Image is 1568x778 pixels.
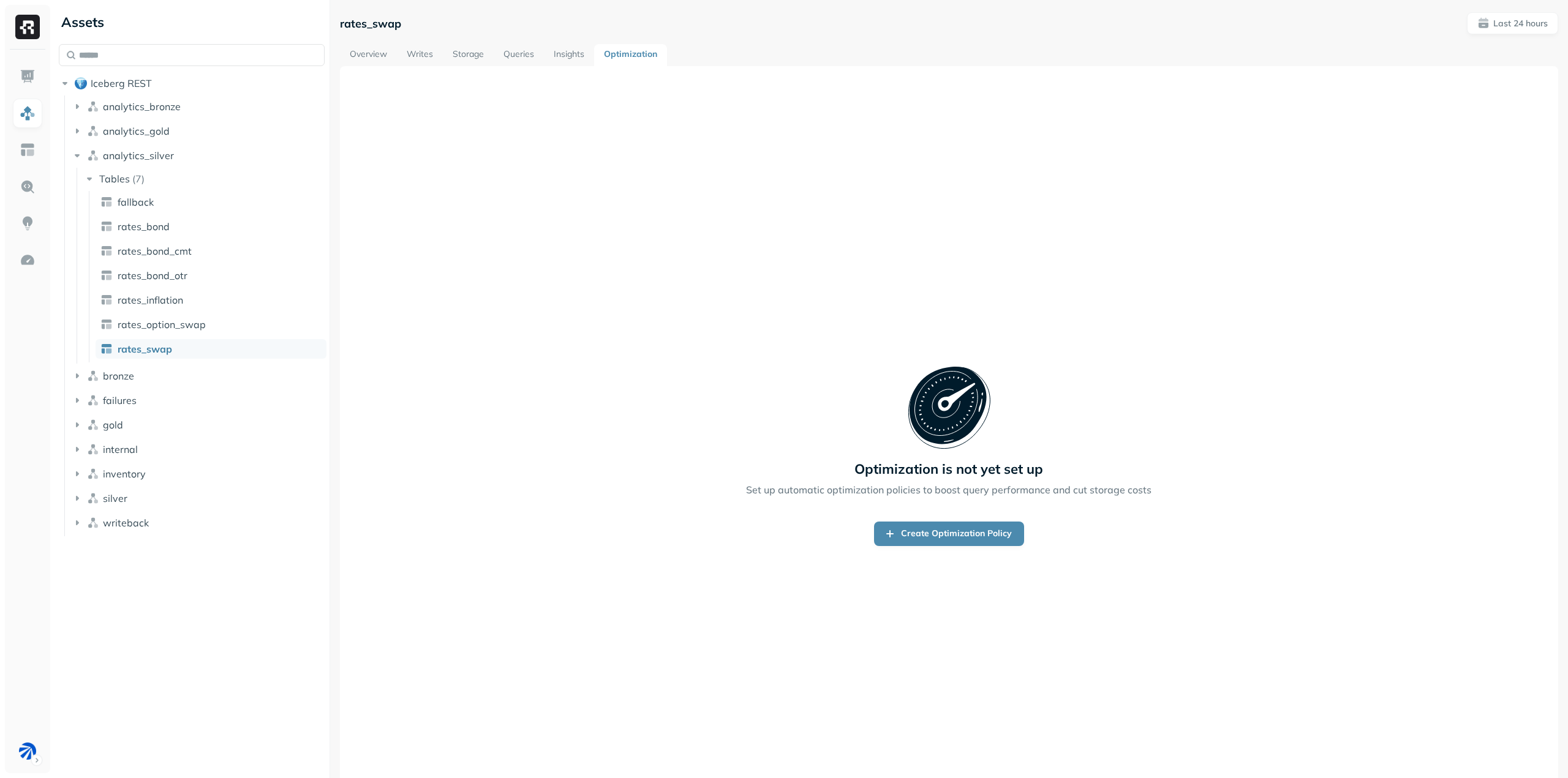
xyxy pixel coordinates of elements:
img: Dashboard [20,69,36,84]
p: rates_swap [340,17,401,31]
button: analytics_bronze [71,97,325,116]
span: bronze [103,370,134,382]
button: Last 24 hours [1467,12,1558,34]
a: fallback [96,192,326,212]
button: analytics_gold [71,121,325,141]
span: fallback [118,196,154,208]
span: internal [103,443,138,455]
p: Set up automatic optimization policies to boost query performance and cut storage costs [746,482,1151,497]
span: rates_option_swap [118,318,206,331]
img: namespace [87,125,99,137]
button: gold [71,415,325,435]
button: bronze [71,366,325,386]
p: Last 24 hours [1493,18,1548,29]
button: failures [71,391,325,410]
img: table [100,196,113,208]
img: table [100,318,113,331]
img: BAM [19,742,36,760]
img: table [100,269,113,282]
button: Iceberg REST [59,73,325,93]
div: Assets [59,12,325,32]
p: ( 7 ) [132,173,145,185]
span: writeback [103,517,149,529]
a: rates_bond_cmt [96,241,326,261]
a: Writes [397,44,443,66]
span: analytics_bronze [103,100,181,113]
span: silver [103,492,127,504]
span: gold [103,419,123,431]
img: namespace [87,517,99,529]
span: rates_inflation [118,294,183,306]
button: analytics_silver [71,146,325,165]
span: Iceberg REST [91,77,152,89]
img: Assets [20,105,36,121]
a: rates_bond [96,217,326,236]
img: root [75,77,87,89]
a: Create Optimization Policy [874,522,1024,546]
img: namespace [87,370,99,382]
img: table [100,220,113,233]
img: Query Explorer [20,179,36,195]
button: internal [71,439,325,459]
a: Overview [340,44,397,66]
button: Tables(7) [83,169,326,189]
img: namespace [87,443,99,455]
span: inventory [103,468,146,480]
span: failures [103,394,137,406]
span: rates_bond_otr [118,269,187,282]
a: Queries [494,44,544,66]
img: table [100,343,113,355]
a: Storage [443,44,494,66]
span: Tables [99,173,130,185]
button: inventory [71,464,325,484]
a: rates_option_swap [96,315,326,334]
img: table [100,245,113,257]
img: Insights [20,215,36,231]
button: writeback [71,513,325,533]
img: Optimization [20,252,36,268]
img: Asset Explorer [20,142,36,158]
a: rates_swap [96,339,326,359]
a: rates_bond_otr [96,266,326,285]
span: analytics_silver [103,149,174,162]
img: Ryft [15,15,40,39]
img: namespace [87,149,99,162]
p: Optimization is not yet set up [854,460,1043,477]
img: namespace [87,100,99,113]
span: rates_bond [118,220,170,233]
button: silver [71,488,325,508]
span: rates_swap [118,343,172,355]
img: table [100,294,113,306]
span: analytics_gold [103,125,170,137]
img: namespace [87,419,99,431]
img: namespace [87,492,99,504]
img: namespace [87,468,99,480]
a: Optimization [594,44,667,66]
a: Insights [544,44,594,66]
a: rates_inflation [96,290,326,310]
img: namespace [87,394,99,406]
span: rates_bond_cmt [118,245,192,257]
